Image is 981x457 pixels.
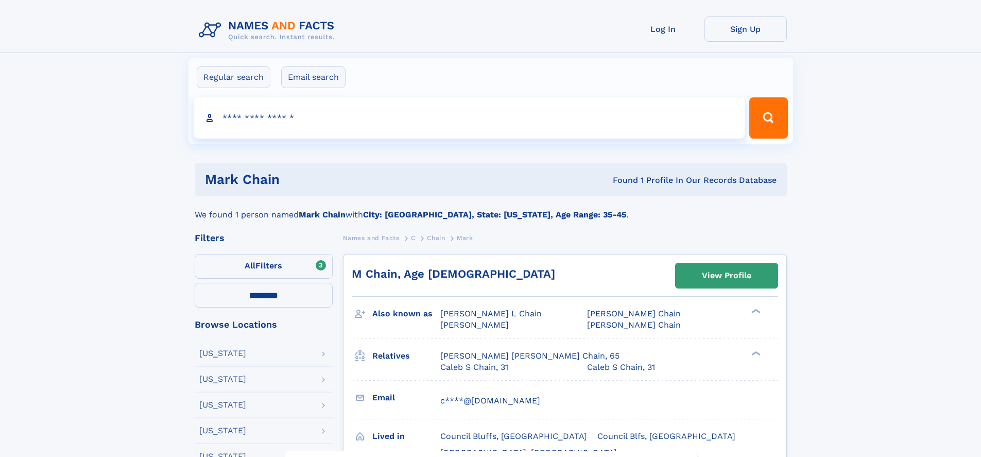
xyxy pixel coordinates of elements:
[427,234,445,242] span: Chain
[446,175,777,186] div: Found 1 Profile In Our Records Database
[199,375,246,383] div: [US_STATE]
[281,66,346,88] label: Email search
[299,210,346,219] b: Mark Chain
[440,431,587,441] span: Council Bluffs, [GEOGRAPHIC_DATA]
[411,231,416,244] a: C
[363,210,626,219] b: City: [GEOGRAPHIC_DATA], State: [US_STATE], Age Range: 35-45
[440,350,619,362] a: [PERSON_NAME] [PERSON_NAME] Chain, 65
[352,267,555,280] a: M Chain, Age [DEMOGRAPHIC_DATA]
[704,16,787,42] a: Sign Up
[587,320,681,330] span: [PERSON_NAME] Chain
[194,97,745,139] input: search input
[457,234,473,242] span: Mark
[195,196,787,221] div: We found 1 person named with .
[205,173,446,186] h1: mark chain
[749,350,761,357] div: ❯
[245,261,255,270] span: All
[372,347,440,365] h3: Relatives
[597,431,735,441] span: Council Blfs, [GEOGRAPHIC_DATA]
[440,309,542,318] span: [PERSON_NAME] L Chain
[587,309,681,318] span: [PERSON_NAME] Chain
[427,231,445,244] a: Chain
[676,263,778,288] a: View Profile
[372,305,440,323] h3: Also known as
[195,233,333,243] div: Filters
[372,428,440,445] h3: Lived in
[372,389,440,407] h3: Email
[411,234,416,242] span: C
[749,308,761,315] div: ❯
[199,401,246,409] div: [US_STATE]
[199,427,246,435] div: [US_STATE]
[195,320,333,329] div: Browse Locations
[197,66,270,88] label: Regular search
[195,254,333,279] label: Filters
[195,16,343,44] img: Logo Names and Facts
[440,320,509,330] span: [PERSON_NAME]
[749,97,787,139] button: Search Button
[440,362,508,373] a: Caleb S Chain, 31
[622,16,704,42] a: Log In
[702,264,751,287] div: View Profile
[199,349,246,358] div: [US_STATE]
[587,362,655,373] a: Caleb S Chain, 31
[343,231,400,244] a: Names and Facts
